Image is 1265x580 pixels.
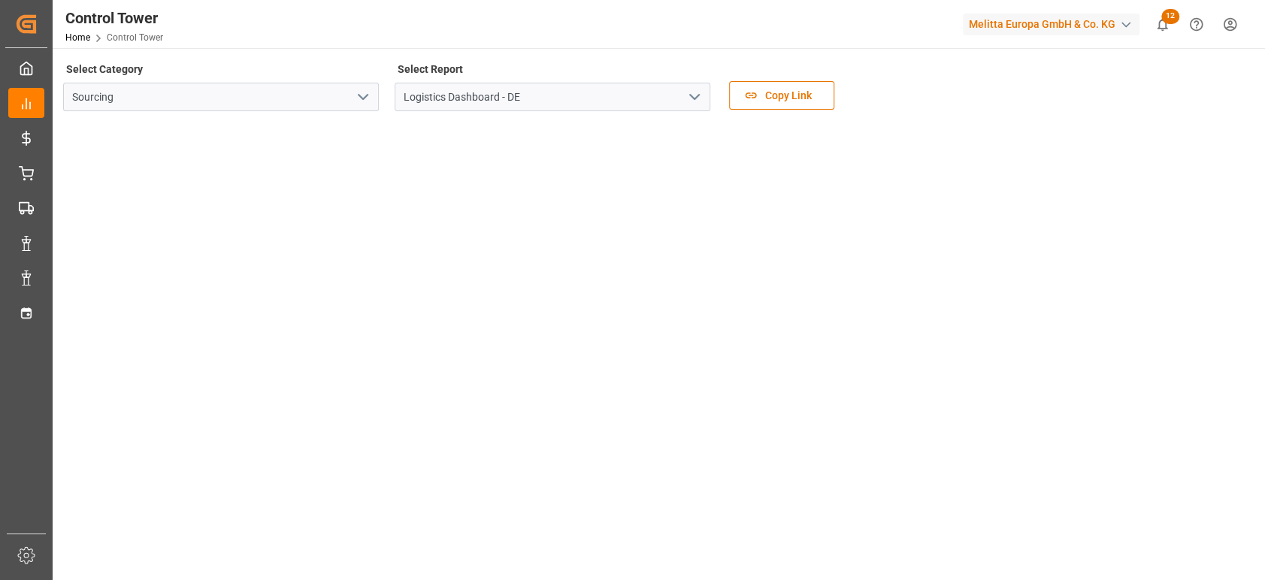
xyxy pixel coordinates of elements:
[758,88,819,104] span: Copy Link
[351,86,374,109] button: open menu
[963,14,1139,35] div: Melitta Europa GmbH & Co. KG
[65,7,163,29] div: Control Tower
[729,81,834,110] button: Copy Link
[1145,8,1179,41] button: show 12 new notifications
[963,10,1145,38] button: Melitta Europa GmbH & Co. KG
[395,83,710,111] input: Type to search/select
[65,32,90,43] a: Home
[63,83,379,111] input: Type to search/select
[1161,9,1179,24] span: 12
[395,59,465,80] label: Select Report
[682,86,705,109] button: open menu
[1179,8,1213,41] button: Help Center
[63,59,145,80] label: Select Category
